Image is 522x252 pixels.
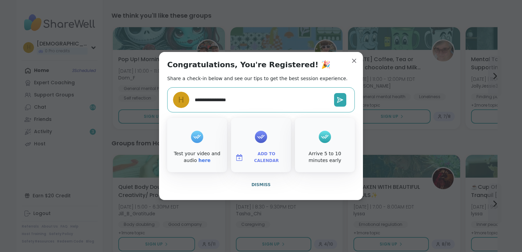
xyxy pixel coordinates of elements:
[198,158,211,163] a: here
[167,75,348,82] h2: Share a check-in below and see our tips to get the best session experience.
[167,178,355,192] button: Dismiss
[251,182,271,187] span: Dismiss
[235,154,243,162] img: ShareWell Logomark
[296,150,353,164] div: Arrive 5 to 10 minutes early
[246,151,287,164] span: Add to Calendar
[167,60,330,70] h1: Congratulations, You're Registered! 🎉
[178,94,184,106] span: h
[232,150,290,165] button: Add to Calendar
[169,150,226,164] div: Test your video and audio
